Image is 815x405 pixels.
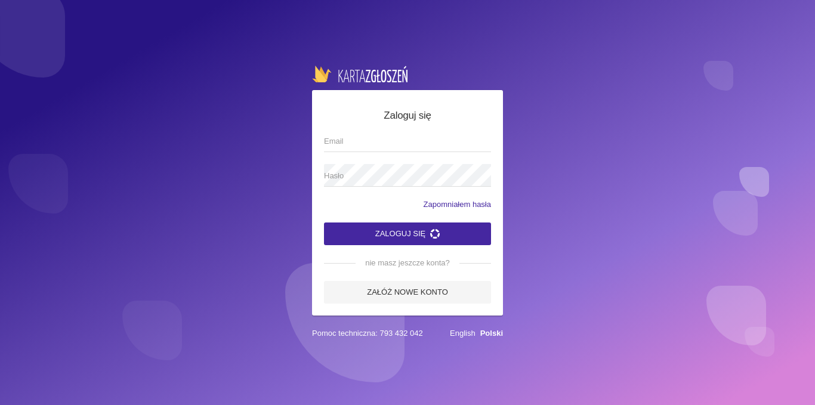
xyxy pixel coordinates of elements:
[324,170,479,182] span: Hasło
[424,199,491,211] a: Zapomniałem hasła
[324,108,491,123] h5: Zaloguj się
[312,327,423,339] span: Pomoc techniczna: 793 432 042
[324,222,491,245] button: Zaloguj się
[324,281,491,304] a: Załóż nowe konto
[450,329,476,338] a: English
[324,135,479,147] span: Email
[324,129,491,152] input: Email
[324,164,491,187] input: Hasło
[312,66,407,82] img: logo-karta.png
[480,329,503,338] a: Polski
[356,257,459,269] span: nie masz jeszcze konta?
